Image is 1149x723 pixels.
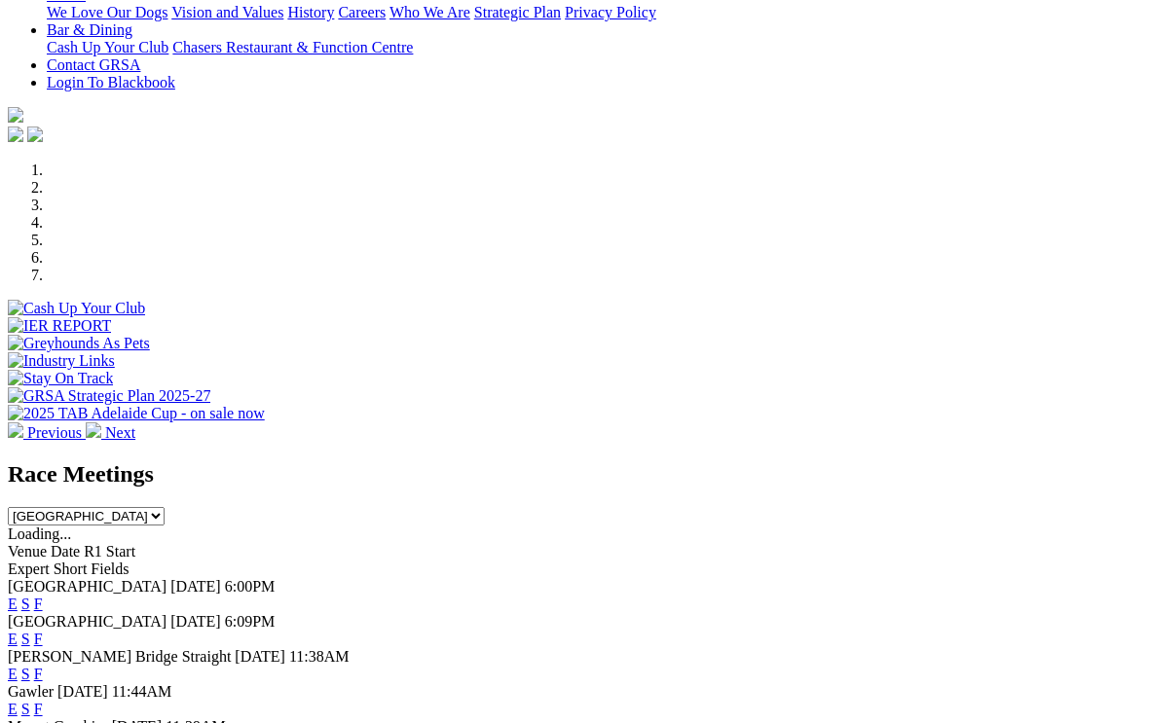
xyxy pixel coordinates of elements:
span: [GEOGRAPHIC_DATA] [8,613,167,630]
a: History [287,4,334,20]
a: F [34,666,43,682]
a: E [8,666,18,682]
span: 6:09PM [225,613,276,630]
a: S [21,596,30,612]
span: R1 Start [84,543,135,560]
span: Fields [91,560,129,577]
a: Privacy Policy [565,4,656,20]
a: Contact GRSA [47,56,140,73]
img: IER REPORT [8,317,111,335]
a: Login To Blackbook [47,74,175,90]
a: Strategic Plan [474,4,561,20]
div: Bar & Dining [47,39,1141,56]
a: F [34,596,43,612]
img: 2025 TAB Adelaide Cup - on sale now [8,405,265,422]
a: F [34,701,43,717]
a: Who We Are [389,4,470,20]
span: 6:00PM [225,578,276,595]
span: Expert [8,560,50,577]
span: Next [105,424,135,441]
span: 11:38AM [289,648,350,665]
img: logo-grsa-white.png [8,107,23,123]
a: F [34,631,43,647]
span: Short [54,560,88,577]
span: Loading... [8,525,71,542]
span: [PERSON_NAME] Bridge Straight [8,648,231,665]
a: Chasers Restaurant & Function Centre [172,39,413,55]
img: GRSA Strategic Plan 2025-27 [8,387,210,405]
a: E [8,701,18,717]
img: Stay On Track [8,370,113,387]
a: Previous [8,424,86,441]
a: E [8,631,18,647]
h2: Race Meetings [8,461,1141,488]
a: Bar & Dining [47,21,132,38]
img: Greyhounds As Pets [8,335,150,352]
img: chevron-left-pager-white.svg [8,422,23,438]
span: Previous [27,424,82,441]
img: facebook.svg [8,127,23,142]
span: Date [51,543,80,560]
span: 11:44AM [112,683,172,700]
span: [DATE] [170,613,221,630]
a: S [21,666,30,682]
img: Cash Up Your Club [8,300,145,317]
a: E [8,596,18,612]
span: [GEOGRAPHIC_DATA] [8,578,167,595]
a: Next [86,424,135,441]
a: Careers [338,4,386,20]
a: S [21,701,30,717]
a: Cash Up Your Club [47,39,168,55]
a: We Love Our Dogs [47,4,167,20]
img: Industry Links [8,352,115,370]
a: Vision and Values [171,4,283,20]
div: About [47,4,1141,21]
span: Venue [8,543,47,560]
img: twitter.svg [27,127,43,142]
span: Gawler [8,683,54,700]
img: chevron-right-pager-white.svg [86,422,101,438]
a: S [21,631,30,647]
span: [DATE] [170,578,221,595]
span: [DATE] [235,648,285,665]
span: [DATE] [57,683,108,700]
